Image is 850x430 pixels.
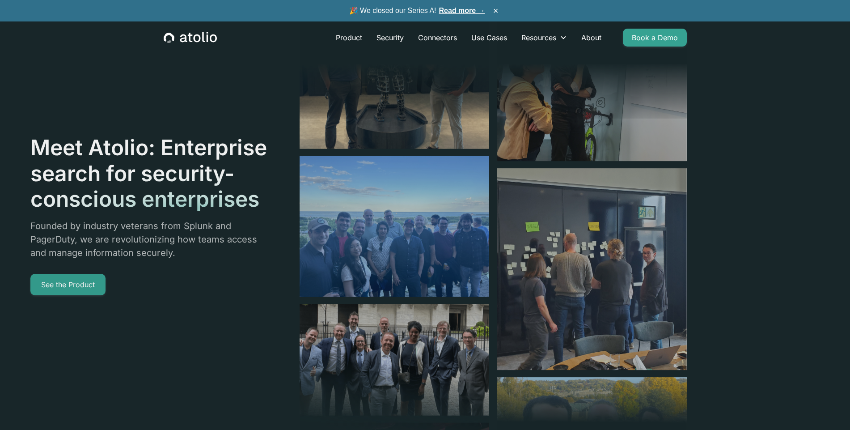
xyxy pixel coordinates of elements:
div: Resources [514,29,574,47]
h1: Meet Atolio: Enterprise search for security-conscious enterprises [30,135,268,212]
a: See the Product [30,274,106,295]
a: Product [329,29,369,47]
div: Resources [521,32,556,43]
a: Use Cases [464,29,514,47]
a: home [164,32,217,43]
a: Connectors [411,29,464,47]
img: image [497,168,687,370]
button: × [491,6,501,16]
img: image [300,304,489,415]
a: Book a Demo [623,29,687,47]
img: image [300,156,489,297]
p: Founded by industry veterans from Splunk and PagerDuty, we are revolutionizing how teams access a... [30,219,268,260]
a: Security [369,29,411,47]
a: Read more → [439,7,485,14]
span: 🎉 We closed our Series A! [349,5,485,16]
a: About [574,29,609,47]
